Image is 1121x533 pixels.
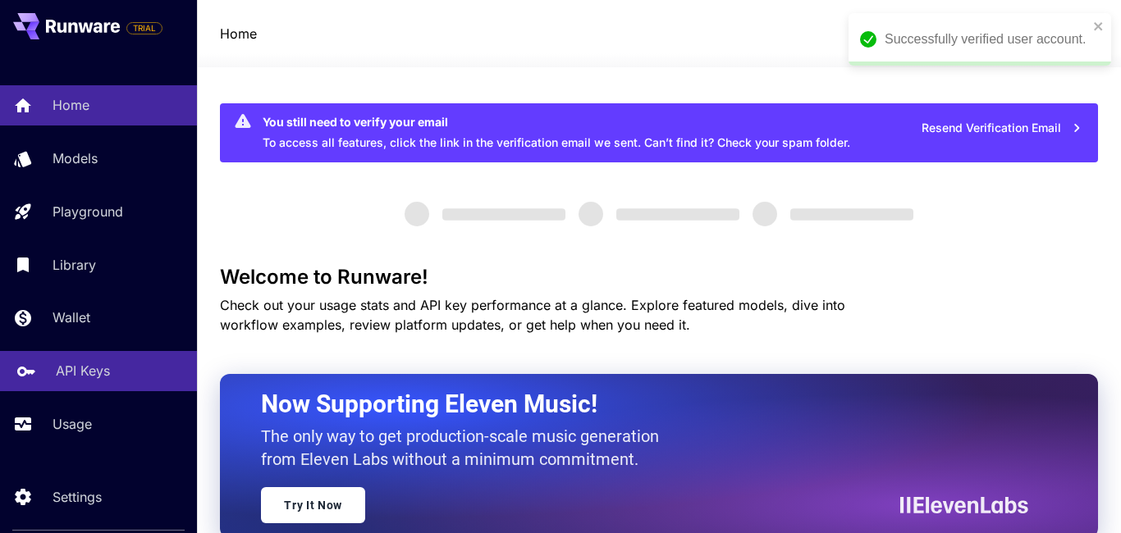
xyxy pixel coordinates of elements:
[913,112,1091,145] button: Resend Verification Email
[53,148,98,168] p: Models
[53,95,89,115] p: Home
[1093,20,1105,33] button: close
[220,24,257,43] a: Home
[263,113,850,130] div: You still need to verify your email
[53,487,102,507] p: Settings
[261,487,365,523] a: Try It Now
[127,22,162,34] span: TRIAL
[263,108,850,157] div: To access all features, click the link in the verification email we sent. Can’t find it? Check yo...
[220,24,257,43] nav: breadcrumb
[53,414,92,434] p: Usage
[56,361,110,380] p: API Keys
[220,297,845,333] span: Check out your usage stats and API key performance at a glance. Explore featured models, dive int...
[53,202,123,221] p: Playground
[126,18,162,38] span: Add your payment card to enable full platform functionality.
[261,425,671,471] p: The only way to get production-scale music generation from Eleven Labs without a minimum commitment.
[261,389,1016,420] h2: Now Supporting Eleven Music!
[220,266,1098,289] h3: Welcome to Runware!
[885,30,1088,49] div: Successfully verified user account.
[53,255,96,275] p: Library
[53,307,90,327] p: Wallet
